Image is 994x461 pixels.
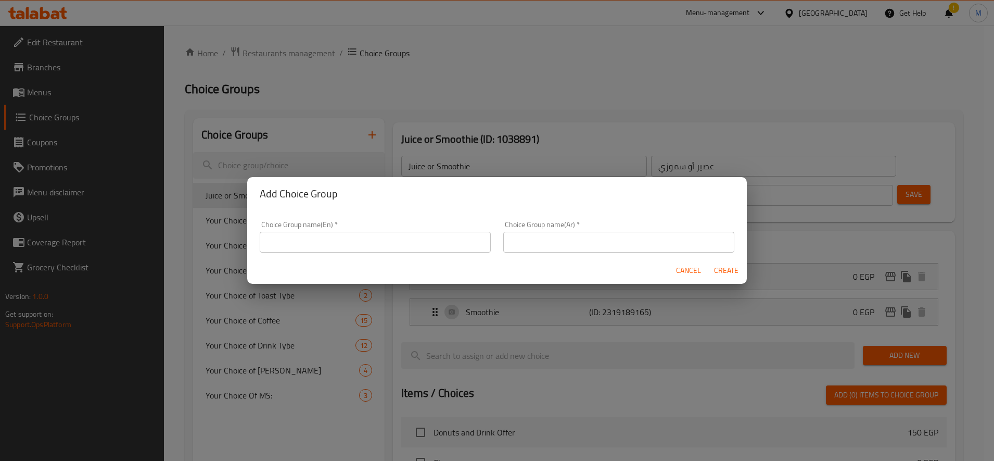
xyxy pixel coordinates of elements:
span: Cancel [676,264,701,277]
button: Cancel [672,261,705,280]
input: Please enter Choice Group name(ar) [503,232,734,253]
h2: Add Choice Group [260,185,734,202]
span: Create [713,264,738,277]
input: Please enter Choice Group name(en) [260,232,491,253]
button: Create [709,261,743,280]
